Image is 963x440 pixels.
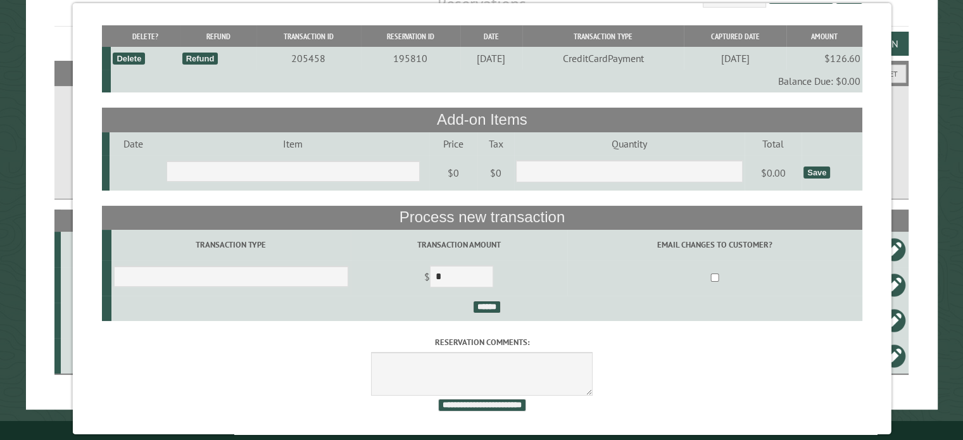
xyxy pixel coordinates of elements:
td: Balance Due: $0.00 [110,70,862,92]
td: Item [156,132,429,155]
th: Date [460,25,522,47]
div: 505 [66,349,126,362]
td: 205458 [256,47,360,70]
td: Tax [477,132,513,155]
td: Total [744,132,801,155]
label: Email changes to customer? [569,239,860,251]
td: $0.00 [744,155,801,191]
th: Captured Date [683,25,785,47]
td: 195810 [360,47,460,70]
td: $ [350,260,567,296]
th: Amount [786,25,862,47]
th: Process new transaction [101,206,862,230]
td: $0 [477,155,513,191]
th: Reservation ID [360,25,460,47]
th: Transaction Type [522,25,684,47]
label: Reservation comments: [101,336,862,348]
td: CreditCardPayment [522,47,684,70]
td: [DATE] [683,47,785,70]
div: 13 [66,279,126,291]
td: $126.60 [786,47,862,70]
th: Transaction ID [256,25,360,47]
th: Add-on Items [101,108,862,132]
td: Quantity [513,132,744,155]
th: Delete? [110,25,179,47]
th: Site [61,210,128,232]
label: Transaction Amount [352,239,565,251]
td: $0 [429,155,477,191]
th: Refund [180,25,256,47]
td: Price [429,132,477,155]
h2: Filters [54,61,909,85]
td: Date [109,132,156,155]
div: Save [803,167,829,179]
div: Delete [112,53,144,65]
label: Transaction Type [113,239,348,251]
div: 600 [66,243,126,256]
td: [DATE] [460,47,522,70]
div: Refund [182,53,218,65]
div: 504 [66,314,126,327]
